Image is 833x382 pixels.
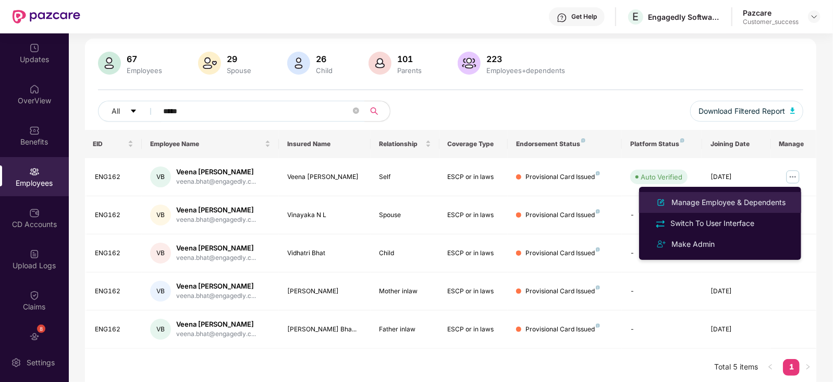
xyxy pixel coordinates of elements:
img: svg+xml;base64,PHN2ZyB4bWxucz0iaHR0cDovL3d3dy53My5vcmcvMjAwMC9zdmciIHdpZHRoPSI4IiBoZWlnaHQ9IjgiIH... [596,324,600,328]
img: svg+xml;base64,PHN2ZyBpZD0iQ0RfQWNjb3VudHMiIGRhdGEtbmFtZT0iQ0QgQWNjb3VudHMiIHhtbG5zPSJodHRwOi8vd3... [29,208,40,218]
div: Provisional Card Issued [525,210,600,220]
div: Provisional Card Issued [525,172,600,182]
div: Employees [125,66,165,75]
div: Veena [PERSON_NAME] [176,205,256,215]
div: Spouse [225,66,254,75]
img: svg+xml;base64,PHN2ZyB4bWxucz0iaHR0cDovL3d3dy53My5vcmcvMjAwMC9zdmciIHhtbG5zOnhsaW5rPSJodHRwOi8vd3... [458,52,481,75]
div: Switch To User Interface [668,218,756,229]
li: Total 5 items [714,359,758,376]
td: - [622,311,702,349]
div: veena.bhat@engagedly.c... [176,291,256,301]
div: ENG162 [95,210,134,220]
div: [PERSON_NAME] [287,286,362,296]
img: svg+xml;base64,PHN2ZyB4bWxucz0iaHR0cDovL3d3dy53My5vcmcvMjAwMC9zdmciIHdpZHRoPSI4IiBoZWlnaHQ9IjgiIH... [596,209,600,213]
div: Child [379,248,431,258]
div: ESCP or in laws [448,248,500,258]
div: veena.bhat@engagedly.c... [176,329,256,339]
div: Child [314,66,335,75]
img: svg+xml;base64,PHN2ZyBpZD0iSG9tZSIgeG1sbnM9Imh0dHA6Ly93d3cudzMub3JnLzIwMDAvc3ZnIiB3aWR0aD0iMjAiIG... [29,84,40,94]
span: EID [93,140,126,148]
div: Employees+dependents [485,66,568,75]
div: Veena [PERSON_NAME] [287,172,362,182]
div: Pazcare [743,8,799,18]
div: Provisional Card Issued [525,286,600,296]
button: left [762,359,779,376]
div: ENG162 [95,172,134,182]
div: VB [150,243,171,264]
img: svg+xml;base64,PHN2ZyBpZD0iRW5kb3JzZW1lbnRzIiB4bWxucz0iaHR0cDovL3d3dy53My5vcmcvMjAwMC9zdmciIHdpZH... [29,331,40,342]
div: ENG162 [95,325,134,335]
div: 101 [396,54,424,64]
div: VB [150,166,171,187]
img: svg+xml;base64,PHN2ZyBpZD0iU2V0dGluZy0yMHgyMCIgeG1sbnM9Imh0dHA6Ly93d3cudzMub3JnLzIwMDAvc3ZnIiB3aW... [11,357,21,368]
div: ESCP or in laws [448,172,500,182]
img: svg+xml;base64,PHN2ZyB4bWxucz0iaHR0cDovL3d3dy53My5vcmcvMjAwMC9zdmciIHdpZHRoPSI4IiBoZWlnaHQ9IjgiIH... [596,247,600,252]
span: search [364,107,385,115]
img: svg+xml;base64,PHN2ZyB4bWxucz0iaHR0cDovL3d3dy53My5vcmcvMjAwMC9zdmciIHhtbG5zOnhsaW5rPSJodHRwOi8vd3... [790,108,795,114]
img: svg+xml;base64,PHN2ZyB4bWxucz0iaHR0cDovL3d3dy53My5vcmcvMjAwMC9zdmciIHdpZHRoPSI4IiBoZWlnaHQ9IjgiIH... [596,285,600,290]
div: [PERSON_NAME] Bha... [287,325,362,335]
li: 1 [783,359,800,376]
span: Download Filtered Report [699,105,785,117]
td: - [622,272,702,311]
img: svg+xml;base64,PHN2ZyB4bWxucz0iaHR0cDovL3d3dy53My5vcmcvMjAwMC9zdmciIHhtbG5zOnhsaW5rPSJodHRwOi8vd3... [287,52,310,75]
img: svg+xml;base64,PHN2ZyB4bWxucz0iaHR0cDovL3d3dy53My5vcmcvMjAwMC9zdmciIHhtbG5zOnhsaW5rPSJodHRwOi8vd3... [369,52,391,75]
div: veena.bhat@engagedly.c... [176,177,256,187]
button: right [800,359,816,376]
div: VB [150,205,171,225]
img: svg+xml;base64,PHN2ZyBpZD0iQ2xhaW0iIHhtbG5zPSJodHRwOi8vd3d3LnczLm9yZy8yMDAwL3N2ZyIgd2lkdGg9IjIwIi... [29,290,40,301]
span: close-circle [353,106,359,116]
div: Vinayaka N L [287,210,362,220]
img: svg+xml;base64,PHN2ZyBpZD0iVXBkYXRlZCIgeG1sbnM9Imh0dHA6Ly93d3cudzMub3JnLzIwMDAvc3ZnIiB3aWR0aD0iMj... [29,43,40,53]
div: ESCP or in laws [448,286,500,296]
div: veena.bhat@engagedly.c... [176,215,256,225]
div: Self [379,172,431,182]
button: search [364,101,390,122]
div: ENG162 [95,286,134,296]
img: svg+xml;base64,PHN2ZyB4bWxucz0iaHR0cDovL3d3dy53My5vcmcvMjAwMC9zdmciIHhtbG5zOnhsaW5rPSJodHRwOi8vd3... [655,196,667,209]
div: 67 [125,54,165,64]
div: Manage Employee & Dependents [669,197,788,208]
div: Auto Verified [641,172,682,182]
img: svg+xml;base64,PHN2ZyB4bWxucz0iaHR0cDovL3d3dy53My5vcmcvMjAwMC9zdmciIHhtbG5zOnhsaW5rPSJodHRwOi8vd3... [98,52,121,75]
img: svg+xml;base64,PHN2ZyBpZD0iRW1wbG95ZWVzIiB4bWxucz0iaHR0cDovL3d3dy53My5vcmcvMjAwMC9zdmciIHdpZHRoPS... [29,166,40,177]
div: Spouse [379,210,431,220]
div: Mother inlaw [379,286,431,296]
img: svg+xml;base64,PHN2ZyBpZD0iQmVuZWZpdHMiIHhtbG5zPSJodHRwOi8vd3d3LnczLm9yZy8yMDAwL3N2ZyIgd2lkdGg9Ij... [29,125,40,136]
div: Veena [PERSON_NAME] [176,319,256,329]
th: Joining Date [702,130,771,158]
img: svg+xml;base64,PHN2ZyBpZD0iSGVscC0zMngzMiIgeG1sbnM9Imh0dHA6Ly93d3cudzMub3JnLzIwMDAvc3ZnIiB3aWR0aD... [557,13,567,23]
th: EID [85,130,142,158]
div: Veena [PERSON_NAME] [176,243,256,253]
span: right [805,364,811,370]
span: caret-down [130,108,137,116]
img: svg+xml;base64,PHN2ZyB4bWxucz0iaHR0cDovL3d3dy53My5vcmcvMjAwMC9zdmciIHdpZHRoPSI4IiBoZWlnaHQ9IjgiIH... [596,171,600,175]
div: 29 [225,54,254,64]
div: Provisional Card Issued [525,325,600,335]
div: Parents [396,66,424,75]
img: svg+xml;base64,PHN2ZyB4bWxucz0iaHR0cDovL3d3dy53My5vcmcvMjAwMC9zdmciIHhtbG5zOnhsaW5rPSJodHRwOi8vd3... [198,52,221,75]
img: New Pazcare Logo [13,10,80,23]
img: svg+xml;base64,PHN2ZyB4bWxucz0iaHR0cDovL3d3dy53My5vcmcvMjAwMC9zdmciIHdpZHRoPSIyNCIgaGVpZ2h0PSIyNC... [655,238,667,250]
button: Allcaret-down [98,101,162,122]
div: Provisional Card Issued [525,248,600,258]
th: Insured Name [279,130,370,158]
span: All [112,105,120,117]
td: - [622,196,702,234]
div: ESCP or in laws [448,210,500,220]
div: ESCP or in laws [448,325,500,335]
a: 1 [783,359,800,375]
img: svg+xml;base64,PHN2ZyBpZD0iRHJvcGRvd24tMzJ4MzIiIHhtbG5zPSJodHRwOi8vd3d3LnczLm9yZy8yMDAwL3N2ZyIgd2... [810,13,818,21]
div: Make Admin [669,238,717,250]
span: left [767,364,774,370]
img: manageButton [785,169,801,185]
div: Settings [23,357,58,368]
span: Relationship [379,140,423,148]
div: Veena [PERSON_NAME] [176,167,256,177]
img: svg+xml;base64,PHN2ZyB4bWxucz0iaHR0cDovL3d3dy53My5vcmcvMjAwMC9zdmciIHdpZHRoPSI4IiBoZWlnaHQ9IjgiIH... [581,138,585,142]
button: Download Filtered Report [690,101,804,122]
span: close-circle [353,108,359,114]
span: E [633,10,639,23]
td: - [622,234,702,272]
div: 8 [37,325,45,333]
